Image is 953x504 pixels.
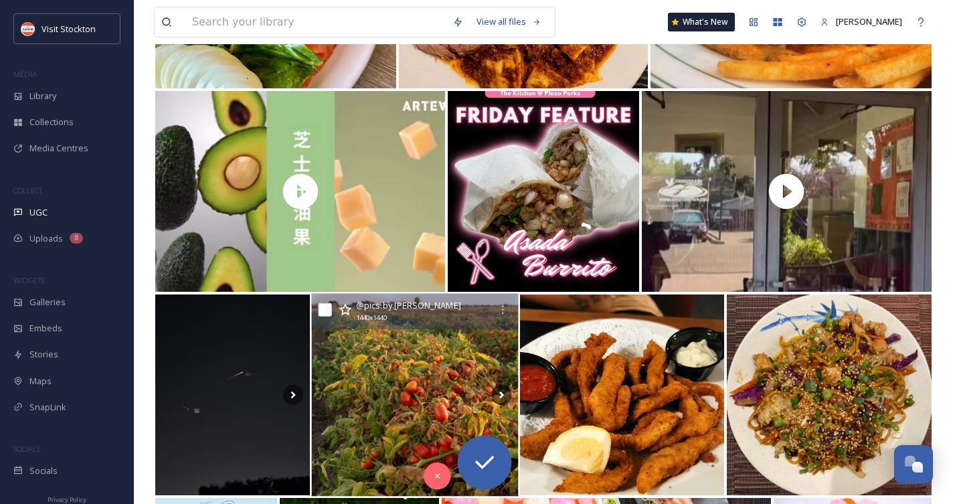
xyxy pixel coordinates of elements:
[29,296,66,309] span: Galleries
[13,275,44,285] span: WIDGETS
[41,23,96,35] span: Visit Stockton
[29,375,52,388] span: Maps
[356,313,386,323] span: 1440 x 1440
[668,13,735,31] a: What's New
[29,232,63,245] span: Uploads
[29,322,62,335] span: Embeds
[29,465,58,477] span: Socials
[13,69,37,79] span: MEDIA
[29,116,74,129] span: Collections
[448,91,638,292] img: If you're in the mood for a mouthwatering burrito, you've come to the right place! 🌯🥩 Asada, Rice...
[155,91,445,292] img: thumbnail
[29,90,56,102] span: Library
[48,495,86,504] span: Privacy Policy
[155,295,310,495] img: 👽🚨 I literally told y’all the invasion is coming… It’s in the sky over the 209 right now. The cou...
[29,206,48,219] span: UGC
[356,299,461,311] span: @ pics.by.[PERSON_NAME]
[520,295,725,495] img: Start your evening off right with our fried calamari. #angelinasspaghettihouse #stocktoncaliforni...
[470,9,548,35] a: View all files
[29,401,66,414] span: SnapLink
[894,445,933,484] button: Open Chat
[21,22,35,35] img: unnamed.jpeg
[70,233,83,244] div: 8
[814,9,909,35] a: [PERSON_NAME]
[29,142,88,155] span: Media Centres
[642,91,932,292] img: thumbnail
[13,185,42,195] span: COLLECT
[13,444,40,454] span: SOCIALS
[727,295,932,495] img: Wok-tossed ramen + our house sauce = 🔥flavor🔥 Which protein are you picking for your Yakisoba? 🥢 ...
[185,7,446,37] input: Search your library
[836,15,902,27] span: [PERSON_NAME]
[311,294,518,497] img: Tomato field just north of Stockton 🍅 . . . . . . . . . #tomato #tomatoplant #farmtofork #farmlif...
[29,348,58,361] span: Stories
